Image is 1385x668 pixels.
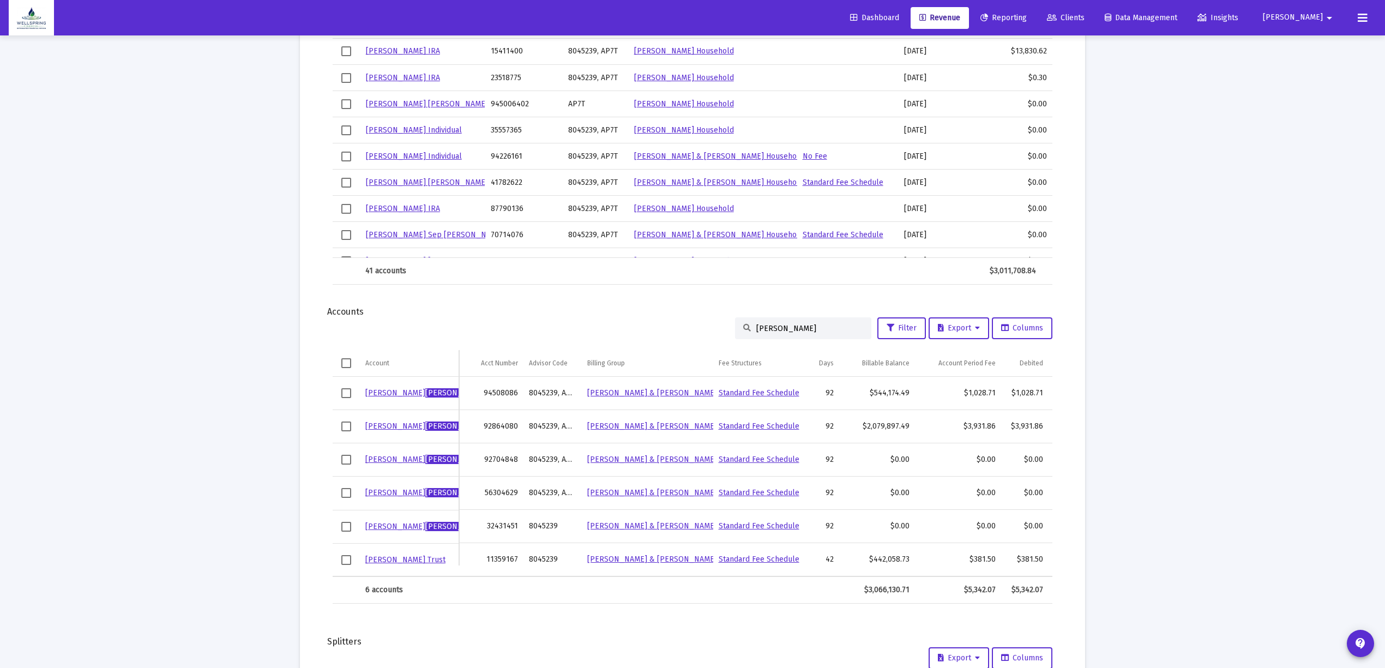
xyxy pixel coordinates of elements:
div: $0.00 [920,488,996,498]
div: $544,174.49 [845,388,910,399]
a: Data Management [1096,7,1186,29]
a: [PERSON_NAME] Household [634,125,734,135]
a: Standard Fee Schedule [719,555,799,564]
button: Filter [877,317,926,339]
a: Standard Fee Schedule [719,455,799,464]
div: Select row [341,230,351,240]
span: Columns [1001,323,1043,333]
a: [PERSON_NAME] IRA [366,46,440,56]
td: 92 [803,377,840,410]
span: [PERSON_NAME] [425,488,485,497]
div: Select row [341,73,351,83]
div: Select row [341,522,351,532]
div: $0.00 [996,151,1047,162]
div: Advisor Code [529,359,568,368]
a: [PERSON_NAME][PERSON_NAME]Trust [365,488,503,497]
div: Select row [341,256,351,266]
td: 70714076 [485,222,563,248]
div: 41 accounts [365,266,478,276]
div: Days [819,359,834,368]
div: Accounts [327,306,1058,317]
a: [PERSON_NAME] & [PERSON_NAME]Household [587,488,815,497]
td: 42 [803,543,840,576]
a: Clients [1038,7,1093,29]
a: [PERSON_NAME][PERSON_NAME]Rollover IRA [365,388,530,398]
a: [PERSON_NAME] Household [634,46,734,56]
a: Standard Fee Schedule [803,230,883,239]
div: $0.00 [920,454,996,465]
div: $0.00 [996,256,1047,267]
div: Data grid [333,350,1052,604]
td: 8045239, AP7T [523,476,582,509]
div: $0.00 [996,230,1047,240]
span: Revenue [919,13,960,22]
div: $0.00 [996,177,1047,188]
td: [DATE] [899,170,990,196]
td: Column Days [803,350,840,376]
div: $0.00 [996,125,1047,136]
td: 35557365 [485,117,563,143]
div: Select row [341,99,351,109]
a: [PERSON_NAME] & [PERSON_NAME] Household [634,178,804,187]
span: Data Management [1105,13,1177,22]
div: $0.00 [996,203,1047,214]
div: $3,066,130.71 [845,585,910,595]
a: Standard Fee Schedule [719,388,799,398]
td: 8045239, AP7T [563,222,629,248]
td: 92 [803,509,840,543]
a: [PERSON_NAME] & [PERSON_NAME] Household [634,230,804,239]
td: [DATE] [899,196,990,222]
div: Select row [341,455,351,465]
div: Account [365,359,389,368]
td: 8045239, AP7T [563,248,629,274]
td: Column Account [360,350,459,376]
div: $3,931.86 [1007,421,1043,432]
div: Select row [341,125,351,135]
td: Column Billing Group [582,350,713,376]
a: [PERSON_NAME] & [PERSON_NAME]Household [587,555,815,564]
div: Billing Group [587,359,625,368]
td: 92 [803,476,840,509]
a: [PERSON_NAME] Household [634,204,734,213]
a: [PERSON_NAME] Household [634,256,734,266]
div: Select row [341,388,351,398]
td: Column Acct Number [459,350,523,376]
a: [PERSON_NAME] & [PERSON_NAME]Household [587,455,815,464]
a: [PERSON_NAME] & [PERSON_NAME] Household [634,152,804,161]
img: Dashboard [17,7,46,29]
td: Column Debited [1001,350,1049,376]
div: Splitters [327,636,1058,647]
td: Column Billable Balance [839,350,915,376]
td: [DATE] [899,143,990,170]
div: $5,342.07 [920,585,996,595]
a: [PERSON_NAME] Household [634,73,734,82]
td: Column Account Period Fee [915,350,1001,376]
td: 8045239, AP7T [523,410,582,443]
span: Columns [1001,653,1043,663]
a: Standard Fee Schedule [719,488,799,497]
td: 8045239, AP7T [563,39,629,65]
span: [PERSON_NAME] [425,522,485,531]
a: [PERSON_NAME] [PERSON_NAME] [366,256,488,266]
td: 92 [803,410,840,443]
div: $442,058.73 [845,554,910,565]
td: 15411400 [485,39,563,65]
div: $0.30 [996,73,1047,83]
td: 94508086 [459,377,523,410]
td: 8045239, AP7T [523,443,582,476]
div: Select row [341,204,351,214]
div: Fee Structures [719,359,762,368]
td: 8045239, AP7T [563,117,629,143]
td: [DATE] [899,91,990,117]
a: Standard Fee Schedule [719,521,799,531]
a: [PERSON_NAME][PERSON_NAME][PERSON_NAME] [365,422,545,431]
td: [DATE] [899,248,990,274]
a: [PERSON_NAME][PERSON_NAME]Trust [365,522,503,531]
input: Search [756,324,863,333]
td: Column Advisor Code [523,350,582,376]
div: $0.00 [996,99,1047,110]
span: [PERSON_NAME] [1263,13,1323,22]
div: $3,931.86 [920,421,996,432]
span: Insights [1197,13,1238,22]
a: [PERSON_NAME] & [PERSON_NAME]Household [587,521,815,531]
